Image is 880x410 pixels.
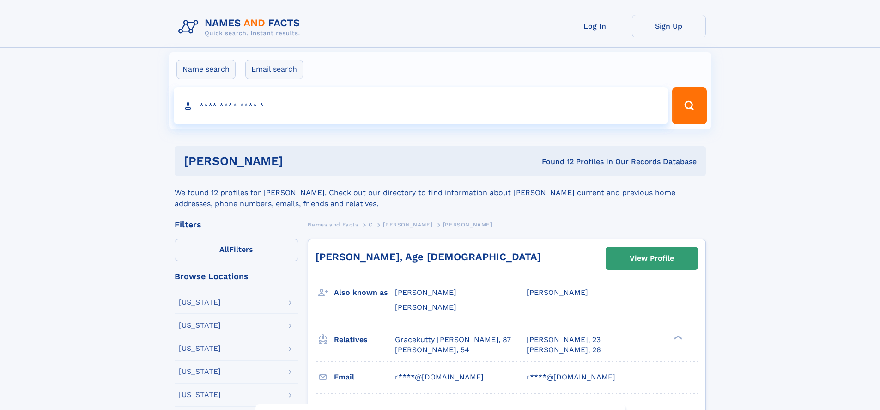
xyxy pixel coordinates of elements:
h3: Email [334,369,395,385]
a: [PERSON_NAME], 26 [527,345,601,355]
div: [US_STATE] [179,391,221,398]
span: [PERSON_NAME] [443,221,492,228]
div: We found 12 profiles for [PERSON_NAME]. Check out our directory to find information about [PERSON... [175,176,706,209]
span: C [369,221,373,228]
div: Browse Locations [175,272,298,281]
span: All [219,245,229,254]
div: View Profile [630,248,674,269]
a: View Profile [606,247,698,269]
input: search input [174,87,668,124]
div: Found 12 Profiles In Our Records Database [413,157,697,167]
label: Name search [176,60,236,79]
button: Search Button [672,87,706,124]
a: Log In [558,15,632,37]
div: [US_STATE] [179,345,221,352]
span: [PERSON_NAME] [527,288,588,297]
div: ❯ [672,334,683,340]
span: [PERSON_NAME] [395,303,456,312]
label: Email search [245,60,303,79]
a: [PERSON_NAME], 23 [527,335,601,345]
div: [US_STATE] [179,299,221,306]
a: [PERSON_NAME] [383,219,432,230]
div: [US_STATE] [179,368,221,375]
div: Filters [175,220,298,229]
a: Gracekutty [PERSON_NAME], 87 [395,335,511,345]
a: [PERSON_NAME], Age [DEMOGRAPHIC_DATA] [316,251,541,263]
div: [US_STATE] [179,322,221,329]
h1: [PERSON_NAME] [184,155,413,167]
span: [PERSON_NAME] [383,221,432,228]
img: Logo Names and Facts [175,15,308,40]
label: Filters [175,239,298,261]
span: [PERSON_NAME] [395,288,456,297]
a: [PERSON_NAME], 54 [395,345,469,355]
h3: Relatives [334,332,395,348]
h3: Also known as [334,285,395,300]
a: Sign Up [632,15,706,37]
a: Names and Facts [308,219,358,230]
a: C [369,219,373,230]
